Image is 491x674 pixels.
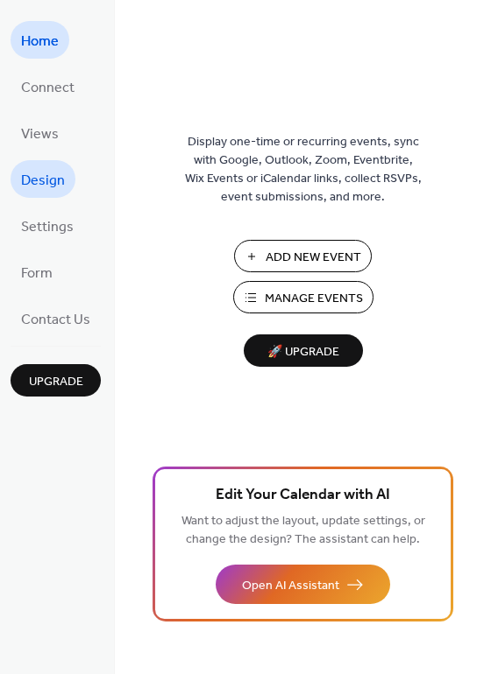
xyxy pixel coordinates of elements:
a: Home [11,21,69,59]
span: 🚀 Upgrade [254,341,352,364]
a: Settings [11,207,84,244]
a: Contact Us [11,299,101,337]
span: Want to adjust the layout, update settings, or change the design? The assistant can help. [181,509,425,551]
span: Manage Events [265,290,363,308]
span: Edit Your Calendar with AI [216,483,390,508]
button: Open AI Assistant [216,565,390,604]
a: Design [11,160,75,198]
button: Upgrade [11,364,101,397]
span: Views [21,121,59,148]
button: Manage Events [233,281,374,313]
span: Display one-time or recurring events, sync with Google, Outlook, Zoom, Eventbrite, Wix Events or ... [185,133,422,207]
span: Open AI Assistant [242,577,339,595]
span: Add New Event [266,249,361,267]
span: Upgrade [29,373,83,391]
span: Settings [21,214,74,241]
a: Connect [11,67,85,105]
a: Form [11,253,63,291]
span: Connect [21,74,75,102]
span: Design [21,167,65,194]
span: Home [21,28,59,55]
button: Add New Event [234,240,372,272]
button: 🚀 Upgrade [244,334,363,367]
a: Views [11,114,69,151]
span: Form [21,260,53,287]
span: Contact Us [21,306,90,333]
